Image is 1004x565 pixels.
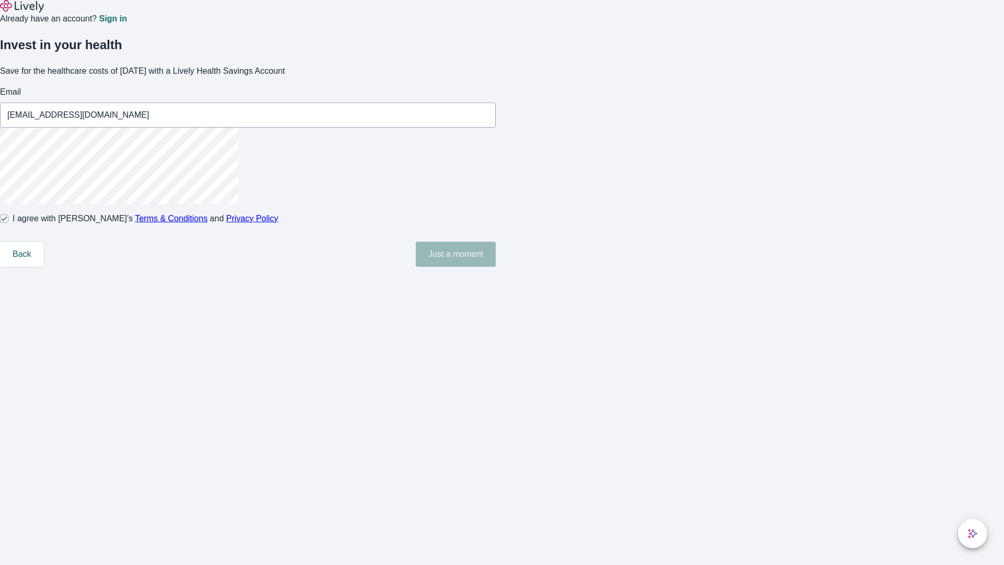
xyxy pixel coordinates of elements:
[99,15,127,23] a: Sign in
[226,214,279,223] a: Privacy Policy
[958,519,987,548] button: chat
[13,212,278,225] span: I agree with [PERSON_NAME]’s and
[135,214,208,223] a: Terms & Conditions
[967,528,978,539] svg: Lively AI Assistant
